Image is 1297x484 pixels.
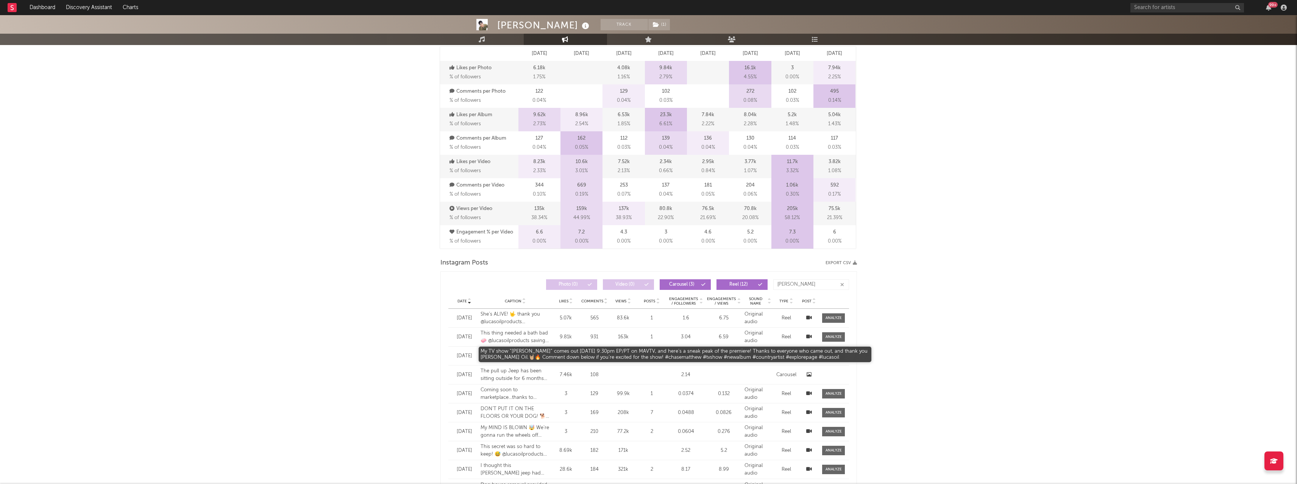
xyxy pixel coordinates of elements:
[1266,5,1271,11] button: 99+
[707,390,741,398] div: 0.132
[617,237,631,246] span: 0.00 %
[638,314,665,322] div: 1
[481,424,551,439] div: My MIND IS BLOWN 🤯 We’re gonna run the wheels off these buses this year. Coming to a city near yo...
[744,386,771,401] div: Original audio
[716,279,768,290] button: Reel(12)
[638,409,665,417] div: 7
[576,204,587,213] p: 159k
[574,49,589,58] p: [DATE]
[746,181,755,190] p: 204
[743,49,758,58] p: [DATE]
[1130,3,1244,12] input: Search for artists
[744,120,757,129] span: 2.28 %
[702,157,714,167] p: 2.95k
[536,228,543,237] p: 6.6
[450,157,517,167] p: Likes per Video
[450,134,517,143] p: Comments per Album
[747,228,754,237] p: 5.2
[481,443,551,458] div: This secret was so hard to keep! 😅 @lucasoilproducts had this thang looking brand new! #lucasoil ...
[669,447,703,454] div: 2.52
[601,19,648,30] button: Track
[828,110,841,120] p: 5.04k
[450,215,481,220] span: % of followers
[581,409,608,417] div: 169
[779,299,788,303] span: Type
[617,96,631,105] span: 0.04 %
[452,352,477,360] div: [DATE]
[828,73,841,82] span: 2.25 %
[612,352,635,360] div: 68.9k
[450,204,517,213] p: Views per Video
[707,297,736,306] span: Engagements / Views
[608,282,643,287] span: Video ( 0 )
[450,145,481,150] span: % of followers
[535,181,544,190] p: 344
[662,134,670,143] p: 139
[702,204,714,213] p: 76.5k
[450,192,481,197] span: % of followers
[830,87,839,96] p: 495
[744,64,756,73] p: 16.1k
[581,352,608,360] div: 150
[788,87,796,96] p: 102
[669,428,703,436] div: 0.0604
[659,73,672,82] span: 2.79 %
[669,409,703,417] div: 0.0488
[612,409,635,417] div: 208k
[481,405,551,420] div: DON’T PUT IT ON THE FLOORS OR YOUR DOG! 🐕 I’m teaming up with @lucasoilproducts for Car Care Mont...
[660,110,672,120] p: 23.3k
[775,390,798,398] div: Reel
[452,333,477,341] div: [DATE]
[450,75,481,79] span: % of followers
[450,87,517,96] p: Comments per Photo
[581,371,608,379] div: 108
[581,333,608,341] div: 931
[617,190,631,199] span: 0.07 %
[573,213,590,223] span: 44.99 %
[450,98,481,103] span: % of followers
[620,87,628,96] p: 129
[532,96,546,105] span: 0.04 %
[497,19,591,31] div: [PERSON_NAME]
[450,239,481,244] span: % of followers
[788,110,797,120] p: 5.2k
[702,110,714,120] p: 7.84k
[617,64,630,73] p: 4.08k
[746,87,754,96] p: 272
[581,299,603,303] span: Comments
[789,228,796,237] p: 7.3
[775,333,798,341] div: Reel
[612,428,635,436] div: 77.2k
[828,120,841,129] span: 1.43 %
[620,181,628,190] p: 253
[554,447,577,454] div: 8.69k
[669,352,703,360] div: 1.2
[700,213,716,223] span: 21.69 %
[669,390,703,398] div: 0.0374
[786,120,799,129] span: 1.48 %
[827,213,842,223] span: 21.39 %
[659,237,673,246] span: 0.00 %
[659,64,672,73] p: 9.84k
[616,49,632,58] p: [DATE]
[554,333,577,341] div: 9.81k
[744,462,771,477] div: Original audio
[575,237,588,246] span: 0.00 %
[481,386,551,401] div: Coming soon to marketplace…thanks to @lucasoilproducts 😂 🎄 #lucasoil #chasematthew #karalewis #co...
[826,261,857,265] button: Export CSV
[787,204,798,213] p: 205k
[775,352,798,360] div: Reel
[554,314,577,322] div: 5.07k
[577,181,586,190] p: 669
[701,167,715,176] span: 0.84 %
[786,190,799,199] span: 0.30 %
[554,371,577,379] div: 7.46k
[617,143,631,152] span: 0.03 %
[743,190,757,199] span: 0.06 %
[618,110,630,120] p: 6.53k
[638,333,665,341] div: 1
[659,96,673,105] span: 0.03 %
[581,428,608,436] div: 210
[669,466,703,473] div: 8.17
[554,390,577,398] div: 3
